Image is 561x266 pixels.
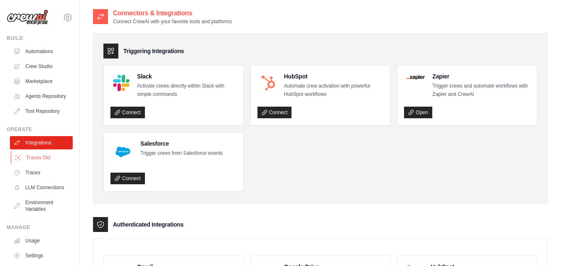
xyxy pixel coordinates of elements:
a: Settings [10,249,73,262]
div: Build [7,35,73,41]
a: Crew Studio [10,60,73,73]
h3: Authenticated Integrations [113,220,184,229]
a: Connect [257,107,292,118]
h3: Triggering Integrations [123,47,184,55]
a: Integrations [10,136,73,149]
p: Trigger crews from Salesforce events [140,149,223,158]
a: Traces [10,166,73,179]
p: Connect CrewAI with your favorite tools and platforms [113,18,232,25]
p: Trigger crews and automate workflows with Zapier and CrewAI [432,82,530,98]
a: Connect [110,173,145,184]
a: Open [404,107,432,118]
a: Automations [10,45,73,58]
a: Usage [10,234,73,247]
h2: Connectors & Integrations [113,8,232,18]
img: Logo [7,10,48,25]
a: Traces Old [11,151,73,164]
p: Automate crew activation with powerful HubSpot workflows [284,82,384,98]
h4: Zapier [432,72,530,81]
a: Marketplace [10,75,73,88]
img: Slack Logo [113,75,130,91]
img: HubSpot Logo [260,75,277,91]
p: Activate crews directly within Slack with simple commands [137,82,237,98]
a: Connect [110,107,145,118]
h4: Salesforce [140,139,223,148]
img: Zapier Logo [407,75,425,80]
a: Agents Repository [10,90,73,103]
div: Operate [7,126,73,133]
h4: HubSpot [284,72,384,81]
a: Environment Variables [10,196,73,216]
h4: Slack [137,72,237,81]
a: Tool Repository [10,105,73,118]
a: LLM Connections [10,181,73,194]
div: Manage [7,224,73,231]
img: Salesforce Logo [113,142,133,162]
